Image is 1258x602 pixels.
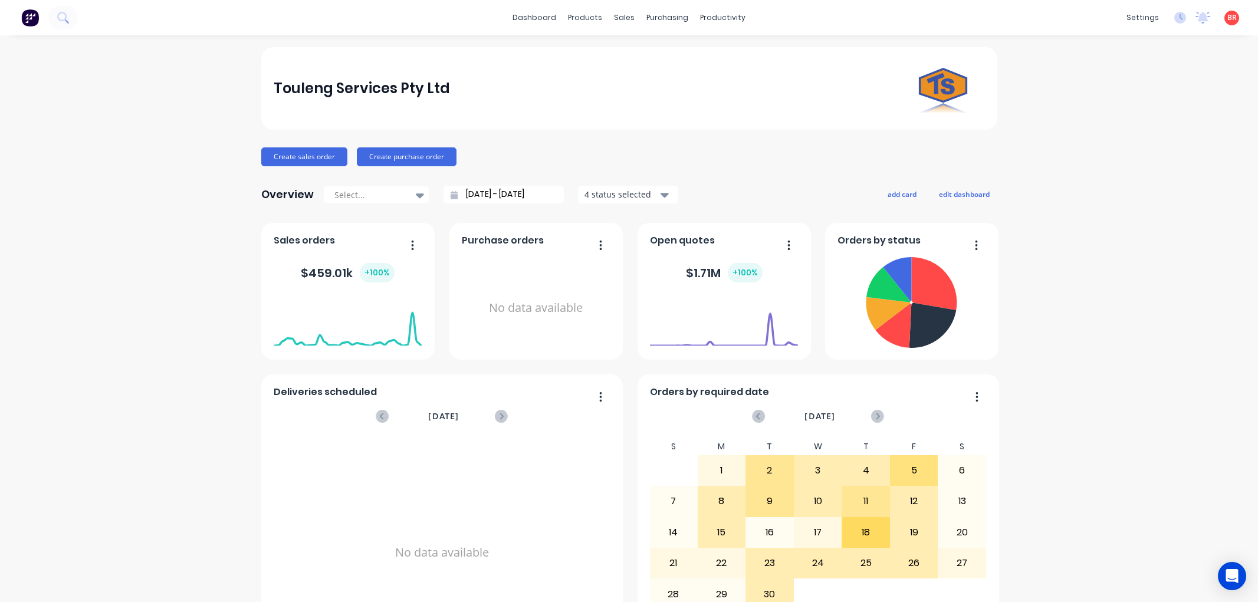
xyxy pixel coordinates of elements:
[698,518,745,547] div: 15
[261,147,347,166] button: Create sales order
[1121,9,1165,27] div: settings
[584,188,659,200] div: 4 status selected
[842,486,889,516] div: 11
[746,548,793,578] div: 23
[686,263,763,282] div: $ 1.71M
[938,518,986,547] div: 20
[931,186,997,202] button: edit dashboard
[1218,562,1246,590] div: Open Intercom Messenger
[562,9,608,27] div: products
[842,438,890,455] div: T
[745,438,794,455] div: T
[578,186,678,203] button: 4 status selected
[650,233,715,248] span: Open quotes
[891,486,938,516] div: 12
[650,486,697,516] div: 7
[794,486,842,516] div: 10
[880,186,924,202] button: add card
[462,252,610,364] div: No data available
[746,518,793,547] div: 16
[650,385,769,399] span: Orders by required date
[641,9,694,27] div: purchasing
[698,438,746,455] div: M
[891,456,938,485] div: 5
[902,47,984,130] img: Touleng Services Pty Ltd
[804,410,835,423] span: [DATE]
[698,486,745,516] div: 8
[274,233,335,248] span: Sales orders
[608,9,641,27] div: sales
[650,548,697,578] div: 21
[794,548,842,578] div: 24
[650,518,697,547] div: 14
[842,518,889,547] div: 18
[360,263,395,282] div: + 100 %
[842,548,889,578] div: 25
[746,456,793,485] div: 2
[21,9,39,27] img: Factory
[1227,12,1237,23] span: BR
[698,548,745,578] div: 22
[794,518,842,547] div: 17
[837,233,921,248] span: Orders by status
[261,183,314,206] div: Overview
[694,9,751,27] div: productivity
[274,385,377,399] span: Deliveries scheduled
[938,438,986,455] div: S
[938,456,986,485] div: 6
[891,518,938,547] div: 19
[746,486,793,516] div: 9
[357,147,456,166] button: Create purchase order
[728,263,763,282] div: + 100 %
[698,456,745,485] div: 1
[301,263,395,282] div: $ 459.01k
[890,438,938,455] div: F
[428,410,459,423] span: [DATE]
[842,456,889,485] div: 4
[794,456,842,485] div: 3
[938,486,986,516] div: 13
[507,9,562,27] a: dashboard
[938,548,986,578] div: 27
[274,77,450,100] div: Touleng Services Pty Ltd
[649,438,698,455] div: S
[462,233,544,248] span: Purchase orders
[794,438,842,455] div: W
[891,548,938,578] div: 26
